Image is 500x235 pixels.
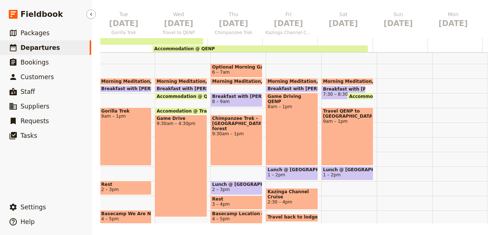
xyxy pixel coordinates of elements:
span: Lunch @ [GEOGRAPHIC_DATA] [323,167,372,172]
span: Settings [20,203,46,211]
div: Travel back to lodge [266,214,318,222]
span: Rest [212,197,261,202]
div: Kazinga Channel Cruise Hippo/Elephant/Alligator2:30 – 4pm [266,188,318,210]
span: Accommodation @ QENP [349,94,412,99]
div: Accommodation @ QENP [155,93,207,100]
div: Breakfast with [PERSON_NAME] Briefing [155,85,207,92]
span: 3 – 4pm [212,202,230,207]
h2: Sun [375,11,421,29]
span: Travel back to lodge [268,214,321,220]
div: Game Driving QENP8am – 1pm [266,93,318,166]
span: 7:30 – 8:30am [323,92,355,97]
span: Optional Morning Game Drive [212,65,261,70]
span: 2 – 3pm [212,187,230,192]
span: Breakfast with [PERSON_NAME] Briefing [268,86,370,91]
button: Thu [DATE]Chimpanzee Trek [208,11,262,38]
span: Bookings [20,59,49,66]
div: Game Drive9:30am – 4:30pm [155,115,207,217]
div: Morning Meditation [266,78,318,85]
div: Chimpanzee Trek - [GEOGRAPHIC_DATA] forest9:30am – 1pm [210,115,263,166]
span: [DATE] [101,18,147,29]
span: Morning Meditation [323,79,375,84]
span: Lunch @ [GEOGRAPHIC_DATA] [212,182,261,187]
span: Accomodation @ Traveler rest [157,109,234,113]
h2: Sat [320,11,366,29]
div: Breakfast with [PERSON_NAME] Briefing7:30 – 8:30am [321,85,366,100]
span: Chimpanzee Trek - [GEOGRAPHIC_DATA] forest [212,116,261,131]
div: Breakfast with [PERSON_NAME] Briefing [100,85,152,92]
span: 8 – 9am [212,99,230,104]
div: Travel QENP to [GEOGRAPHIC_DATA]9am – 1pm [321,107,374,166]
span: Basecamp We Are Nature [101,211,150,216]
h2: Mon [430,11,476,29]
span: 6 – 7am [212,70,230,75]
span: Travel QENP to [GEOGRAPHIC_DATA] [323,109,372,119]
span: 9:30am – 4:30pm [157,121,205,126]
button: Mon [DATE] [427,11,482,32]
span: Travel to QENP [153,30,205,36]
span: [DATE] [156,18,202,29]
span: 2:30 – 4pm [268,199,316,205]
span: Gorilla Trek [98,30,150,36]
div: Lunch @ [GEOGRAPHIC_DATA]1 – 2pm [266,166,318,180]
span: [DATE] [320,18,366,29]
span: Gorilla Trek [101,109,150,114]
div: Rest2 – 3pm [100,181,152,195]
h2: Tue [101,11,147,29]
span: 4 – 5pm [212,216,230,221]
span: Rest [101,182,150,187]
div: Gorilla Trek9am – 1pm [100,107,152,166]
span: 1 – 2pm [323,172,341,177]
div: Morning Meditation [100,78,152,85]
span: Chimpanzee Trek [208,30,260,36]
button: Tue [DATE]Gorilla Trek [98,11,153,38]
span: Departures [20,44,60,51]
span: 9am – 1pm [323,119,372,124]
span: Customers [20,73,54,81]
button: Sat [DATE] [317,11,372,32]
div: Breakfast with [PERSON_NAME] Briefing [266,85,318,92]
span: Accommodation @ QENP [154,46,215,51]
h2: Fri [265,11,311,29]
div: Breakfast with [PERSON_NAME] Briefing8 – 9am [210,93,263,107]
div: Lunch @ [GEOGRAPHIC_DATA]2 – 3pm [210,181,263,195]
button: Sun [DATE] [372,11,427,32]
div: Optional Morning Game Drive6 – 7am [210,63,263,78]
h2: Thu [210,11,257,29]
span: Requests [20,117,49,125]
div: Accommodation @ QENP [347,93,373,100]
span: Morning Meditation [268,79,320,84]
span: Game Driving QENP [268,94,316,104]
span: Morning Meditation [101,79,153,84]
span: Help [20,218,35,225]
h2: Wed [156,11,202,29]
div: Lunch @ [GEOGRAPHIC_DATA]1 – 2pm [321,166,374,180]
span: Morning Meditation [157,79,209,84]
span: Breakfast with [PERSON_NAME] Briefing [212,94,261,99]
span: Accommodation @ QENP [157,94,220,99]
div: Basecamp We Are Nature4 – 5pm [100,210,152,224]
span: Suppliers [20,103,49,110]
span: 8am – 1pm [268,104,316,109]
div: Basecamp Location on patio with fire4 – 5pm [210,210,263,224]
span: [DATE] [265,18,311,29]
span: Game Drive [157,116,205,121]
span: 4 – 5pm [101,216,119,221]
div: Morning Meditation [210,78,263,85]
span: Lunch @ [GEOGRAPHIC_DATA] [268,167,316,172]
span: Fieldbook [20,9,63,20]
span: Morning Meditation [212,79,264,84]
div: Rest3 – 4pm [210,195,263,210]
span: [DATE] [210,18,257,29]
span: Breakfast with [PERSON_NAME] Briefing [101,86,204,91]
button: Fri [DATE]Kazinga Channel Cruise [262,11,317,38]
button: Hide menu [86,10,96,19]
div: Morning Meditation [321,78,374,85]
button: Wed [DATE]Travel to QENP [153,11,208,38]
span: Kazinga Channel Cruise [262,30,314,36]
span: Tasks [20,132,37,139]
div: Accomodation @ Traveler rest [155,107,207,114]
span: 9:30am – 1pm [212,131,261,136]
span: Breakfast with [PERSON_NAME] Briefing [323,87,364,92]
span: 1 – 2pm [268,172,285,177]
